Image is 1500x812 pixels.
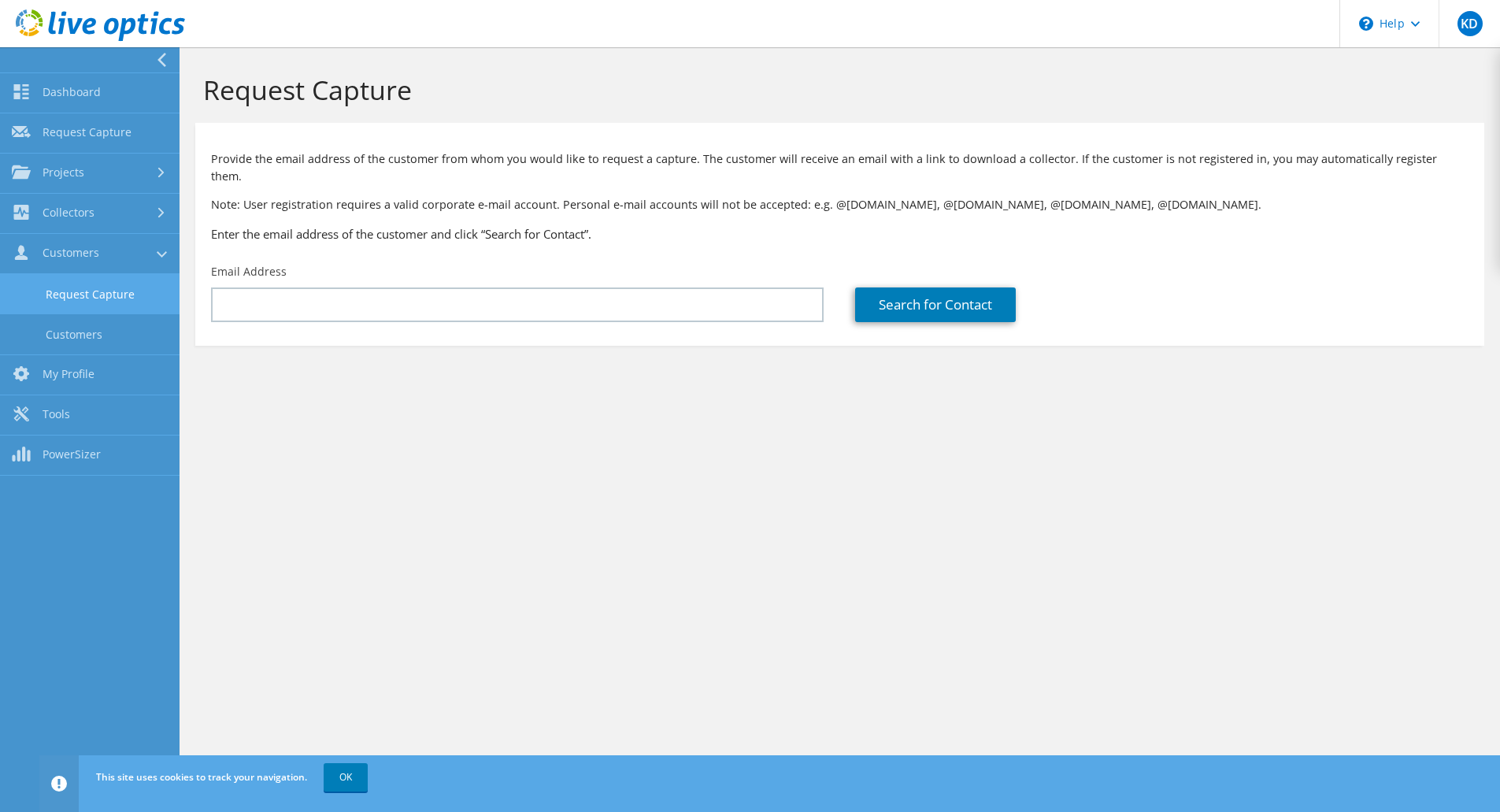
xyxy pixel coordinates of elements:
label: Email Address [211,264,287,280]
span: KD [1457,11,1483,36]
h1: Request Capture [203,73,1469,106]
span: This site uses cookies to track your navigation. [96,770,307,784]
h3: Enter the email address of the customer and click “Search for Contact”. [211,225,1469,243]
p: Note: User registration requires a valid corporate e-mail account. Personal e-mail accounts will ... [211,196,1469,213]
p: Provide the email address of the customer from whom you would like to request a capture. The cust... [211,150,1469,185]
a: OK [324,763,368,792]
svg: \n [1359,17,1373,31]
a: Search for Contact [855,287,1016,322]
